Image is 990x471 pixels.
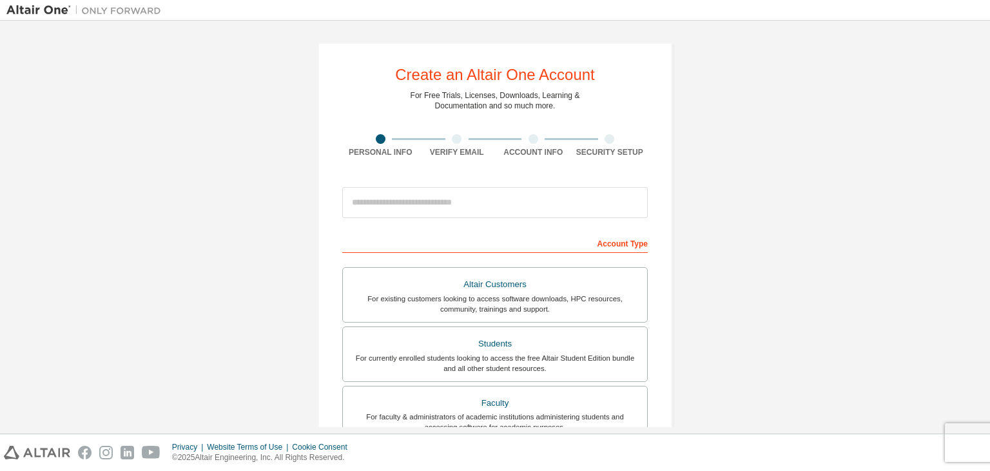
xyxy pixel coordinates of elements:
[142,446,160,459] img: youtube.svg
[4,446,70,459] img: altair_logo.svg
[6,4,168,17] img: Altair One
[172,442,207,452] div: Privacy
[172,452,355,463] p: © 2025 Altair Engineering, Inc. All Rights Reserved.
[351,294,639,314] div: For existing customers looking to access software downloads, HPC resources, community, trainings ...
[351,276,639,294] div: Altair Customers
[395,67,595,83] div: Create an Altair One Account
[78,446,92,459] img: facebook.svg
[411,90,580,111] div: For Free Trials, Licenses, Downloads, Learning & Documentation and so much more.
[99,446,113,459] img: instagram.svg
[342,232,648,253] div: Account Type
[207,442,292,452] div: Website Terms of Use
[121,446,134,459] img: linkedin.svg
[342,147,419,157] div: Personal Info
[419,147,496,157] div: Verify Email
[351,353,639,374] div: For currently enrolled students looking to access the free Altair Student Edition bundle and all ...
[351,412,639,432] div: For faculty & administrators of academic institutions administering students and accessing softwa...
[495,147,572,157] div: Account Info
[292,442,354,452] div: Cookie Consent
[572,147,648,157] div: Security Setup
[351,335,639,353] div: Students
[351,394,639,412] div: Faculty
